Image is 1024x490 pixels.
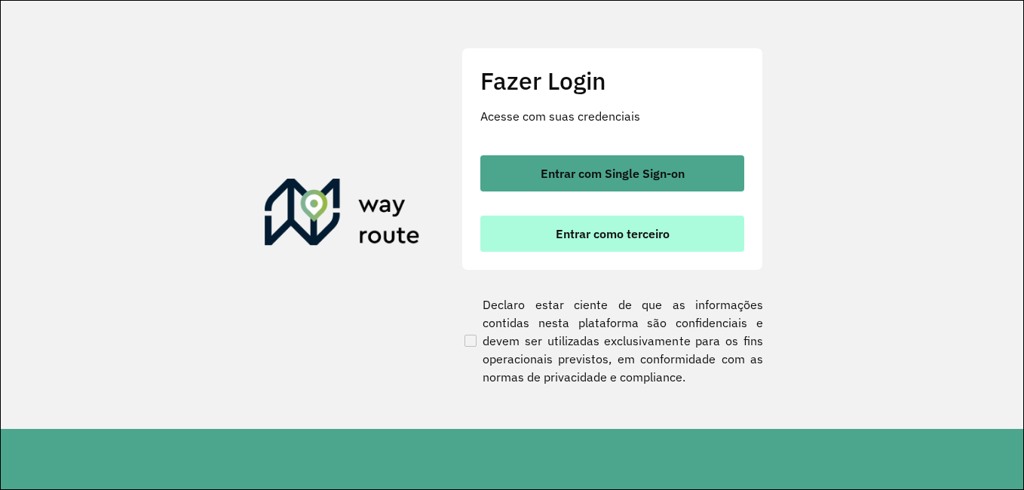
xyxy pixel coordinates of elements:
[541,167,685,179] span: Entrar com Single Sign-on
[265,179,420,251] img: Roteirizador AmbevTech
[480,107,744,125] p: Acesse com suas credenciais
[461,296,763,386] label: Declaro estar ciente de que as informações contidas nesta plataforma são confidenciais e devem se...
[480,216,744,252] button: button
[480,66,744,95] h2: Fazer Login
[480,155,744,191] button: button
[556,228,670,240] span: Entrar como terceiro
